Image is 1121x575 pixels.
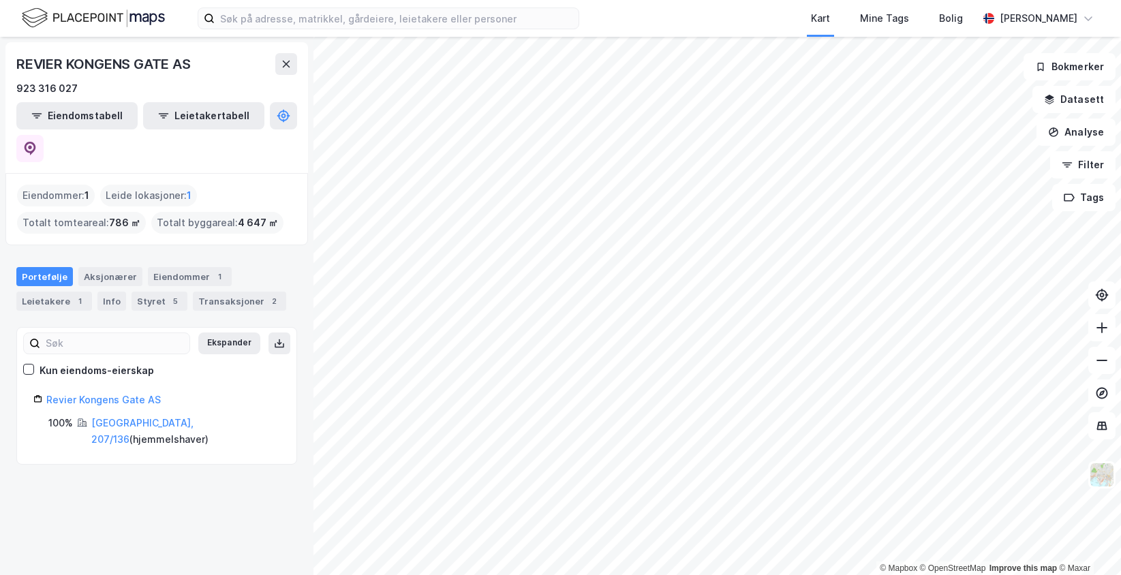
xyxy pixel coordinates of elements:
[85,187,89,204] span: 1
[920,563,986,573] a: OpenStreetMap
[213,270,226,283] div: 1
[939,10,963,27] div: Bolig
[198,332,260,354] button: Ekspander
[16,292,92,311] div: Leietakere
[97,292,126,311] div: Info
[187,187,191,204] span: 1
[109,215,140,231] span: 786 ㎡
[22,6,165,30] img: logo.f888ab2527a4732fd821a326f86c7f29.svg
[16,102,138,129] button: Eiendomstabell
[91,415,280,448] div: ( hjemmelshaver )
[1052,184,1116,211] button: Tags
[1050,151,1116,178] button: Filter
[40,333,189,354] input: Søk
[267,294,281,308] div: 2
[100,185,197,206] div: Leide lokasjoner :
[1024,53,1116,80] button: Bokmerker
[215,8,579,29] input: Søk på adresse, matrikkel, gårdeiere, leietakere eller personer
[40,362,154,379] div: Kun eiendoms-eierskap
[16,267,73,286] div: Portefølje
[1036,119,1116,146] button: Analyse
[143,102,264,129] button: Leietakertabell
[16,80,78,97] div: 923 316 027
[46,394,161,405] a: Revier Kongens Gate AS
[989,563,1057,573] a: Improve this map
[811,10,830,27] div: Kart
[193,292,286,311] div: Transaksjoner
[1000,10,1077,27] div: [PERSON_NAME]
[73,294,87,308] div: 1
[151,212,283,234] div: Totalt byggareal :
[880,563,917,573] a: Mapbox
[238,215,278,231] span: 4 647 ㎡
[1089,462,1115,488] img: Z
[17,185,95,206] div: Eiendommer :
[148,267,232,286] div: Eiendommer
[1053,510,1121,575] iframe: Chat Widget
[16,53,194,75] div: REVIER KONGENS GATE AS
[168,294,182,308] div: 5
[132,292,187,311] div: Styret
[78,267,142,286] div: Aksjonærer
[17,212,146,234] div: Totalt tomteareal :
[91,417,194,445] a: [GEOGRAPHIC_DATA], 207/136
[48,415,73,431] div: 100%
[1032,86,1116,113] button: Datasett
[860,10,909,27] div: Mine Tags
